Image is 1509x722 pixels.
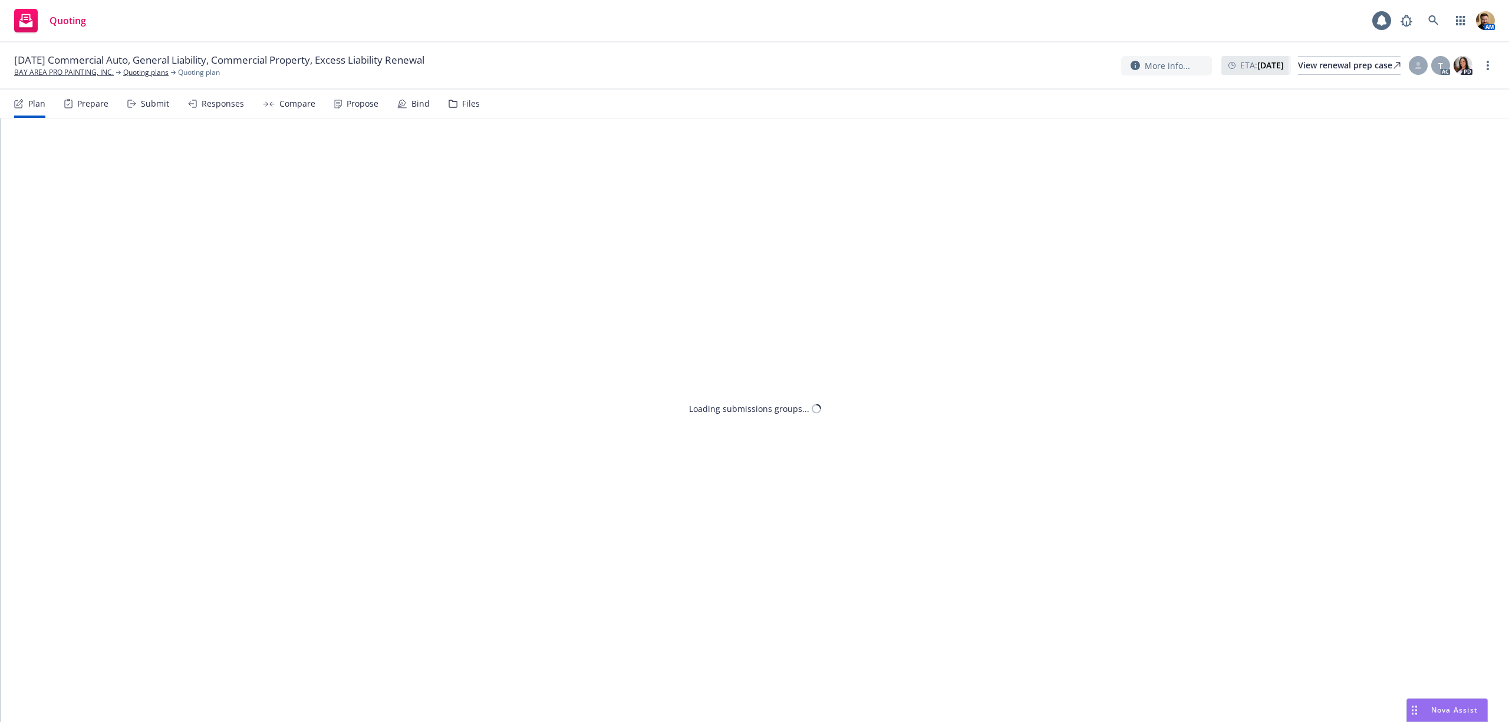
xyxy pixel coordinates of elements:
div: Plan [28,99,45,108]
a: Quoting [9,4,91,37]
span: Quoting plan [178,67,220,78]
span: ETA : [1240,59,1284,71]
a: Switch app [1449,9,1472,32]
a: View renewal prep case [1298,56,1401,75]
span: Nova Assist [1431,705,1478,715]
a: Quoting plans [123,67,169,78]
div: Loading submissions groups... [689,403,809,415]
div: Drag to move [1407,699,1422,721]
div: Submit [141,99,169,108]
div: Propose [347,99,378,108]
div: Responses [202,99,244,108]
button: Nova Assist [1406,698,1488,722]
img: photo [1454,56,1472,75]
div: View renewal prep case [1298,57,1401,74]
a: Report a Bug [1395,9,1418,32]
a: Search [1422,9,1445,32]
span: [DATE] Commercial Auto, General Liability, Commercial Property, Excess Liability Renewal [14,53,424,67]
img: photo [1476,11,1495,30]
div: Prepare [77,99,108,108]
div: Bind [411,99,430,108]
a: BAY AREA PRO PAINTING, INC. [14,67,114,78]
strong: [DATE] [1257,60,1284,71]
span: T [1438,60,1443,72]
div: Files [462,99,480,108]
span: More info... [1145,60,1190,72]
a: more [1481,58,1495,72]
div: Compare [279,99,315,108]
span: Quoting [50,16,86,25]
button: More info... [1121,56,1212,75]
